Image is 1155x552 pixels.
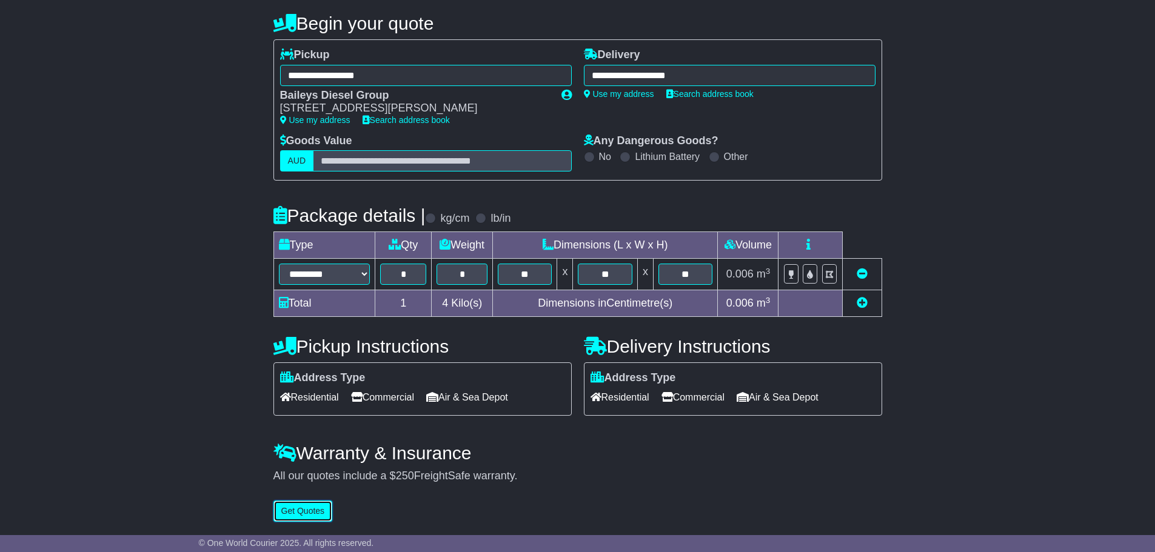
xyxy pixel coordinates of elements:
span: 4 [442,297,448,309]
label: Lithium Battery [635,151,700,162]
td: x [557,259,573,290]
a: Search address book [666,89,754,99]
span: © One World Courier 2025. All rights reserved. [199,538,374,548]
label: Goods Value [280,135,352,148]
span: 250 [396,470,414,482]
td: x [637,259,653,290]
label: No [599,151,611,162]
h4: Pickup Instructions [273,336,572,356]
label: Other [724,151,748,162]
td: 1 [375,290,432,317]
a: Use my address [584,89,654,99]
td: Volume [718,232,778,259]
a: Search address book [363,115,450,125]
sup: 3 [766,296,771,305]
div: [STREET_ADDRESS][PERSON_NAME] [280,102,549,115]
label: Delivery [584,48,640,62]
span: Residential [280,388,339,407]
span: m [757,268,771,280]
td: Type [273,232,375,259]
a: Use my address [280,115,350,125]
td: Weight [432,232,493,259]
h4: Warranty & Insurance [273,443,882,463]
span: Residential [591,388,649,407]
label: Any Dangerous Goods? [584,135,718,148]
span: Air & Sea Depot [737,388,819,407]
label: AUD [280,150,314,171]
div: All our quotes include a $ FreightSafe warranty. [273,470,882,483]
label: Address Type [280,371,366,385]
h4: Begin your quote [273,13,882,33]
span: 0.006 [726,297,754,309]
button: Get Quotes [273,500,333,522]
td: Kilo(s) [432,290,493,317]
td: Dimensions (L x W x H) [493,232,718,259]
sup: 3 [766,267,771,276]
td: Qty [375,232,432,259]
td: Total [273,290,375,317]
label: kg/cm [440,212,469,225]
h4: Delivery Instructions [584,336,882,356]
span: Commercial [351,388,414,407]
label: Pickup [280,48,330,62]
a: Remove this item [857,268,868,280]
h4: Package details | [273,205,426,225]
span: Commercial [661,388,725,407]
td: Dimensions in Centimetre(s) [493,290,718,317]
label: lb/in [490,212,511,225]
span: Air & Sea Depot [426,388,508,407]
span: 0.006 [726,268,754,280]
span: m [757,297,771,309]
label: Address Type [591,371,676,385]
a: Add new item [857,297,868,309]
div: Baileys Diesel Group [280,89,549,102]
